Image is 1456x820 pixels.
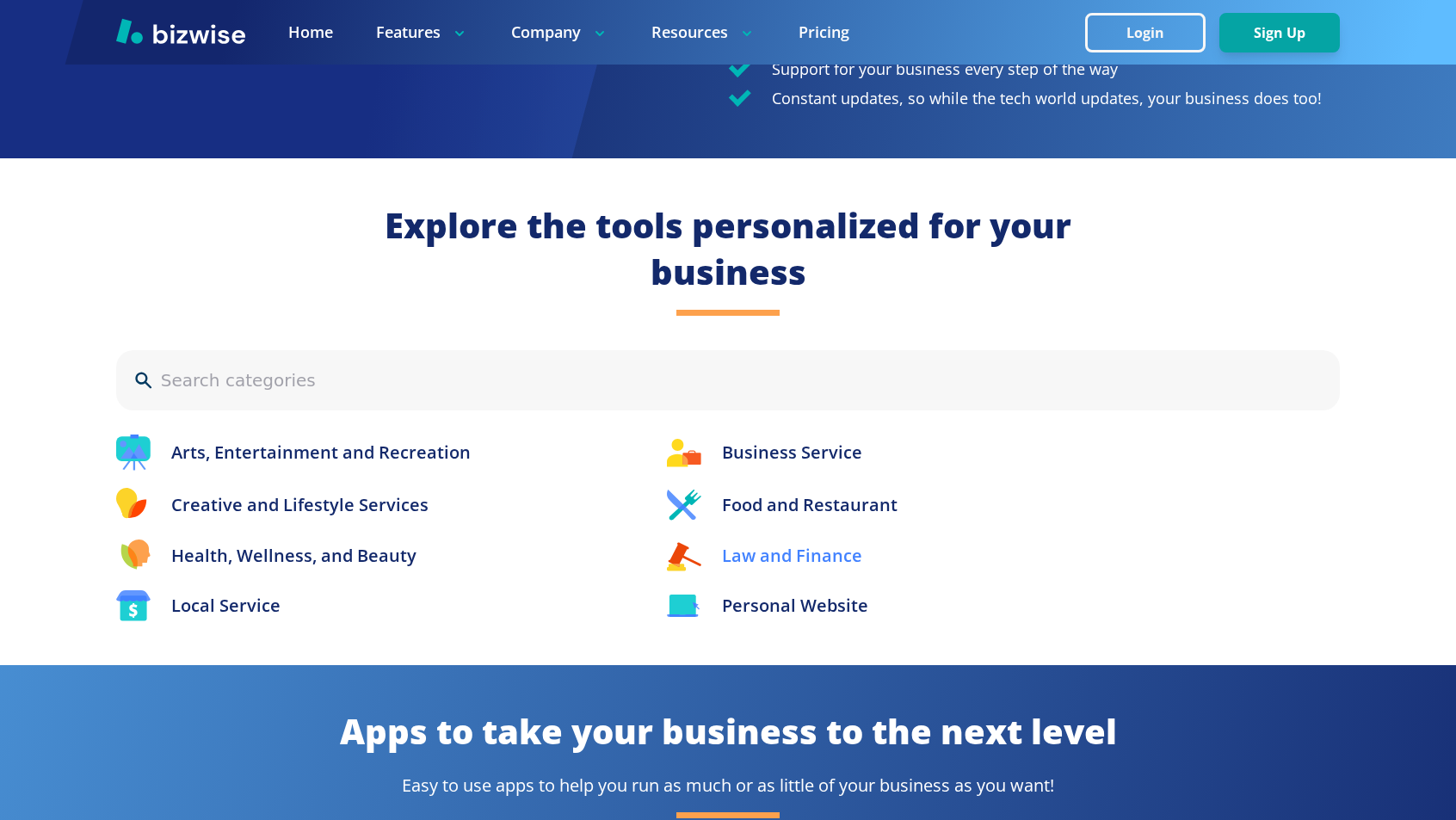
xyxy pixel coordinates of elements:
[667,539,1339,573] div: Law and Finance
[116,488,632,521] div: Creative and Lifestyle Services
[667,439,701,467] img: Business Service Icon
[1085,25,1219,41] a: Login
[772,56,1118,82] p: Support for your business every step of the way
[171,440,471,465] p: Arts, Entertainment and Recreation
[1219,13,1340,52] button: Sign Up
[116,539,632,573] div: Health, Wellness, and Beauty
[116,488,151,521] img: Creative and Lifestyle Services Icon
[772,85,1322,111] p: Constant updates, so while the tech world updates, your business does too!
[1085,13,1206,52] button: Login
[171,543,416,569] p: Health, Wellness, and Beauty
[722,440,862,465] p: Business Service
[171,492,429,518] p: Creative and Lifestyle Services
[722,593,868,619] p: Personal Website
[667,488,1339,521] div: Food and Restaurant
[116,773,1339,798] p: Easy to use apps to help you run as much or as little of your business as you want!
[722,543,862,569] p: Law and Finance
[116,590,632,621] div: Local Service
[728,60,751,77] img: Check Icon
[116,590,151,621] img: Local Service Icon
[116,539,151,573] img: Health, Wellness, and Beauty Icon
[288,22,333,43] a: Home
[799,22,849,43] a: Pricing
[116,708,1339,755] h2: Apps to take your business to the next level
[667,541,701,572] img: Law and Finance Icon
[651,22,756,43] p: Resources
[511,22,608,43] p: Company
[728,89,751,107] img: Check Icon
[116,435,632,471] div: Arts, Entertainment and Recreation
[667,590,1339,621] div: Personal Website
[171,593,281,619] p: Local Service
[384,202,1072,296] h2: Explore the tools personalized for your business
[376,22,468,43] p: Features
[1219,25,1340,41] a: Sign Up
[667,490,701,521] img: Food and Restaurant Icon
[722,492,898,518] p: Food and Restaurant
[116,18,245,44] img: Bizwise Logo
[161,367,1323,393] input: Search categories
[667,435,1339,471] div: Business Service
[667,595,701,617] img: Personal Website Icon
[116,435,151,471] img: Arts, Entertainment and Recreation Icon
